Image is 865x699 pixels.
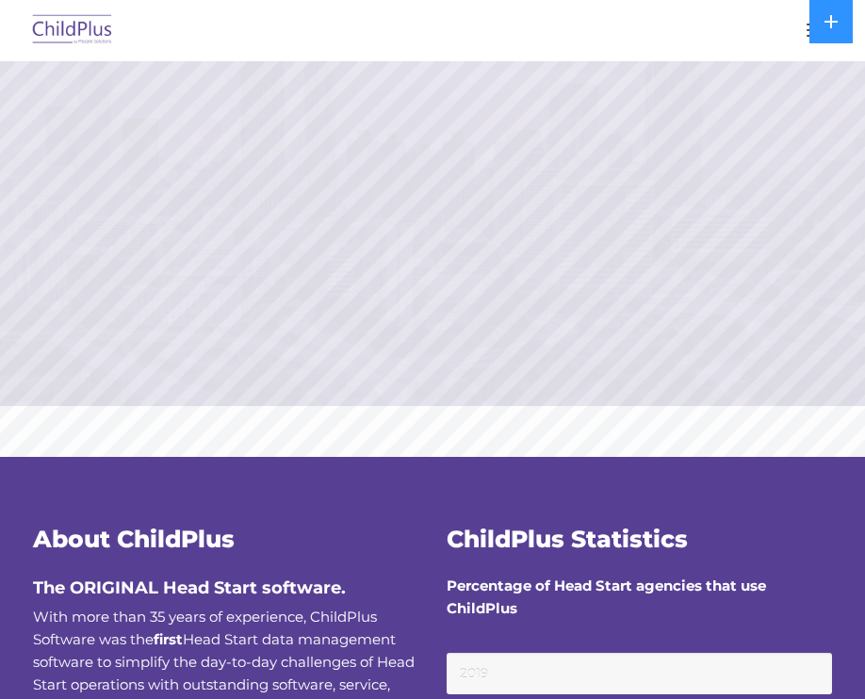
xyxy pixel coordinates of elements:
span: ChildPlus Statistics [447,525,688,553]
strong: Percentage of Head Start agencies that use ChildPlus [447,577,766,617]
small: 2019 [447,653,832,694]
img: ChildPlus by Procare Solutions [28,8,117,53]
a: Learn More [587,224,730,262]
b: first [154,630,183,648]
span: The ORIGINAL Head Start software. [33,577,346,598]
span: About ChildPlus [33,525,235,553]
